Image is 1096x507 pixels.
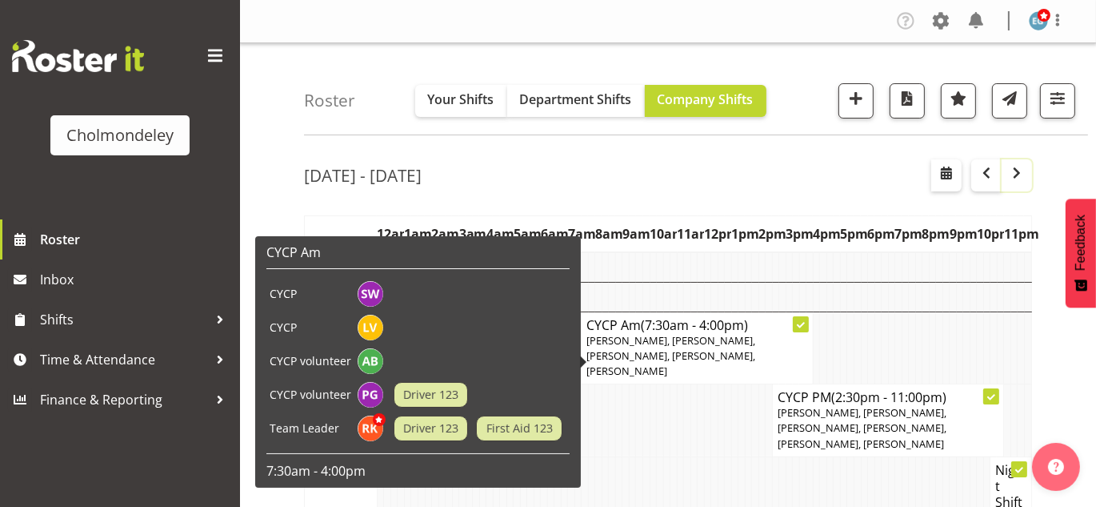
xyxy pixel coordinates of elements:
[586,317,808,333] h4: CYCP Am
[813,215,840,252] th: 4pm
[1040,83,1075,119] button: Filter Shifts
[778,389,999,405] h4: CYCP PM
[514,215,541,252] th: 5am
[459,215,486,252] th: 3am
[358,416,383,441] img: ruby-kerr10353.jpg
[266,462,570,480] p: 7:30am - 4:00pm
[432,215,459,252] th: 2am
[377,215,404,252] th: 12am
[486,420,553,437] span: First Aid 123
[992,83,1027,119] button: Send a list of all shifts for the selected filtered period to all rostered employees.
[404,215,431,252] th: 1am
[12,40,144,72] img: Rosterit website logo
[895,215,922,252] th: 7pm
[266,311,354,344] td: CYCP
[415,85,507,117] button: Your Shifts
[40,227,232,251] span: Roster
[266,378,354,412] td: CYCP volunteer
[40,308,208,332] span: Shifts
[358,382,383,408] img: philippa-grace11628.jpg
[758,215,786,252] th: 2pm
[266,277,354,311] td: CYCP
[520,91,632,108] span: Department Shifts
[40,268,232,292] span: Inbox
[304,165,422,186] h2: [DATE] - [DATE]
[266,244,570,260] h6: CYCP Am
[868,215,895,252] th: 6pm
[840,215,867,252] th: 5pm
[40,348,208,372] span: Time & Attendance
[507,85,645,117] button: Department Shifts
[778,405,946,450] span: [PERSON_NAME], [PERSON_NAME], [PERSON_NAME], [PERSON_NAME], [PERSON_NAME], [PERSON_NAME]
[403,420,458,437] span: Driver 123
[66,123,174,147] div: Cholmondeley
[358,348,383,374] img: amelie-brandt11629.jpg
[266,412,354,445] td: Team Leader
[622,215,650,252] th: 9am
[641,316,748,334] span: (7:30am - 4:00pm)
[645,85,766,117] button: Company Shifts
[977,215,1004,252] th: 10pm
[358,315,383,340] img: lynne-veal6958.jpg
[922,215,950,252] th: 8pm
[1066,199,1096,308] button: Feedback - Show survey
[658,91,754,108] span: Company Shifts
[541,215,568,252] th: 6am
[1004,215,1032,252] th: 11pm
[486,215,514,252] th: 4am
[950,215,977,252] th: 9pm
[358,281,383,307] img: sophie-walton8494.jpg
[304,91,355,110] h4: Roster
[890,83,925,119] button: Download a PDF of the roster according to the set date range.
[704,215,731,252] th: 12pm
[1074,215,1088,271] span: Feedback
[40,388,208,412] span: Finance & Reporting
[786,215,813,252] th: 3pm
[1048,459,1064,475] img: help-xxl-2.png
[838,83,874,119] button: Add a new shift
[568,215,595,252] th: 7am
[831,388,946,406] span: (2:30pm - 11:00pm)
[595,215,622,252] th: 8am
[677,215,704,252] th: 11am
[650,215,677,252] th: 10am
[266,344,354,378] td: CYCP volunteer
[586,333,755,378] span: [PERSON_NAME], [PERSON_NAME], [PERSON_NAME], [PERSON_NAME], [PERSON_NAME]
[931,159,962,191] button: Select a specific date within the roster.
[941,83,976,119] button: Highlight an important date within the roster.
[1029,11,1048,30] img: evie-guard1532.jpg
[428,91,494,108] span: Your Shifts
[403,386,458,404] span: Driver 123
[731,215,758,252] th: 1pm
